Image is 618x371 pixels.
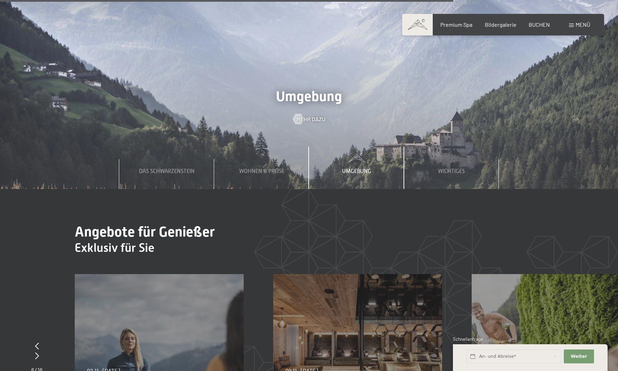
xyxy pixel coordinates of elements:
[293,115,325,123] a: Mehr dazu
[139,168,195,174] span: Das Schwarzenstein
[564,349,594,364] button: Weiter
[440,21,472,28] a: Premium Spa
[571,353,587,360] span: Weiter
[75,224,215,240] span: Angebote für Genießer
[239,168,284,174] span: Wohnen & Preise
[485,21,517,28] a: Bildergalerie
[342,168,371,174] span: Umgebung
[276,88,342,105] span: Umgebung
[576,21,590,28] span: Menü
[438,168,465,174] span: Wichtiges
[529,21,550,28] a: BUCHEN
[453,336,483,342] span: Schnellanfrage
[75,241,154,255] span: Exklusiv für Sie
[296,115,325,123] span: Mehr dazu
